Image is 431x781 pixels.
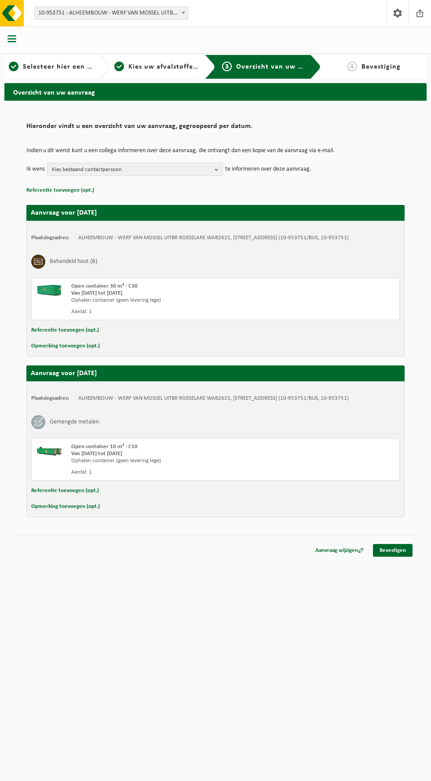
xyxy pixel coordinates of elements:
[31,325,99,336] button: Referentie toevoegen (opt.)
[34,7,188,20] span: 10-953751 - ALHEEMBOUW - WERF VAN MOSSEL UITBR ROESELARE WAB2625 - ROESELARE
[26,148,405,154] p: Indien u dit wenst kunt u een collega informeren over deze aanvraag, die ontvangt dan een kopie v...
[9,62,18,71] span: 1
[4,83,427,100] h2: Overzicht van uw aanvraag
[78,234,349,241] td: ALHEEMBOUW - WERF VAN MOSSEL UITBR ROESELARE WAB2625, [STREET_ADDRESS] (10-953751/BUS, 10-953751)
[31,395,69,401] strong: Plaatsingsadres:
[31,209,97,216] strong: Aanvraag voor [DATE]
[347,62,357,71] span: 4
[50,255,97,269] h3: Behandeld hout (B)
[71,283,138,289] span: Open container 30 m³ - C30
[362,63,401,70] span: Bevestiging
[26,185,94,196] button: Referentie toevoegen (opt.)
[35,7,188,19] span: 10-953751 - ALHEEMBOUW - WERF VAN MOSSEL UITBR ROESELARE WAB2625 - ROESELARE
[71,444,138,449] span: Open container 10 m³ - C10
[114,62,198,72] a: 2Kies uw afvalstoffen en recipiënten
[373,544,413,557] a: Bevestigen
[128,63,249,70] span: Kies uw afvalstoffen en recipiënten
[9,62,92,72] a: 1Selecteer hier een vestiging
[225,163,311,176] p: te informeren over deze aanvraag.
[31,370,97,377] strong: Aanvraag voor [DATE]
[26,163,45,176] p: Ik wens
[31,501,100,512] button: Opmerking toevoegen (opt.)
[52,163,211,176] span: Kies bestaand contactpersoon
[78,395,349,402] td: ALHEEMBOUW - WERF VAN MOSSEL UITBR ROESELARE WAB2625, [STREET_ADDRESS] (10-953751/BUS, 10-953751)
[36,283,62,296] img: HK-XC-30-GN-00.png
[50,415,99,429] h3: Gemengde metalen
[36,443,62,456] img: HK-XC-10-GN-00.png
[71,297,251,304] div: Ophalen container (geen levering lege)
[114,62,124,71] span: 2
[236,63,329,70] span: Overzicht van uw aanvraag
[222,62,232,71] span: 3
[23,63,118,70] span: Selecteer hier een vestiging
[26,123,405,135] h2: Hieronder vindt u een overzicht van uw aanvraag, gegroepeerd per datum.
[71,308,251,315] div: Aantal: 1
[71,469,251,476] div: Aantal: 1
[71,290,122,296] strong: Van [DATE] tot [DATE]
[309,544,370,557] a: Aanvraag wijzigen
[71,451,122,456] strong: Van [DATE] tot [DATE]
[31,340,100,352] button: Opmerking toevoegen (opt.)
[47,163,223,176] button: Kies bestaand contactpersoon
[31,235,69,241] strong: Plaatsingsadres:
[31,485,99,496] button: Referentie toevoegen (opt.)
[71,457,251,464] div: Ophalen container (geen levering lege)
